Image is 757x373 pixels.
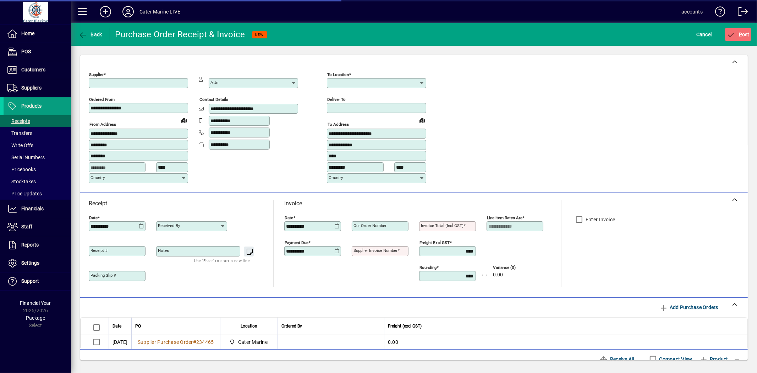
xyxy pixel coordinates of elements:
[682,6,703,17] div: accounts
[4,25,71,43] a: Home
[90,248,108,253] mat-label: Receipt #
[4,175,71,188] a: Stocktakes
[21,278,39,284] span: Support
[4,163,71,175] a: Pricebooks
[4,115,71,127] a: Receipts
[285,240,308,245] mat-label: Payment due
[90,273,116,278] mat-label: Packing Slip #
[194,256,250,265] mat-hint: Use 'Enter' to start a new line
[21,85,42,91] span: Suppliers
[71,28,110,41] app-page-header-button: Back
[210,80,218,85] mat-label: Attn
[255,32,264,37] span: NEW
[658,356,692,363] label: Compact View
[196,339,214,345] span: 234465
[285,215,293,220] mat-label: Date
[281,322,302,330] span: Ordered By
[135,338,216,346] a: Supplier Purchase Order#234465
[241,322,257,330] span: Location
[4,43,71,61] a: POS
[384,335,747,349] td: 0.00
[419,240,450,245] mat-label: Freight excl GST
[4,61,71,79] a: Customers
[739,32,742,37] span: P
[584,216,615,223] label: Enter Invoice
[139,6,180,17] div: Cater Marine LIVE
[7,191,42,196] span: Price Updates
[597,353,637,366] button: Receive All
[115,29,245,40] div: Purchase Order Receipt & Invoice
[493,272,503,278] span: 0.00
[7,142,33,148] span: Write Offs
[7,167,36,172] span: Pricebooks
[109,335,131,349] td: [DATE]
[135,322,141,330] span: PO
[21,224,32,229] span: Staff
[7,118,30,124] span: Receipts
[659,302,718,313] span: Add Purchase Orders
[89,72,104,77] mat-label: Supplier
[421,223,463,228] mat-label: Invoice Total (incl GST)
[227,338,271,346] span: Cater Marine
[117,5,139,18] button: Profile
[727,32,750,37] span: ost
[4,139,71,151] a: Write Offs
[7,130,32,136] span: Transfers
[94,5,117,18] button: Add
[487,215,522,220] mat-label: Line item rates are
[353,223,386,228] mat-label: Our order number
[238,339,268,346] span: Cater Marine
[4,127,71,139] a: Transfers
[4,236,71,254] a: Reports
[733,1,748,25] a: Logout
[21,67,45,72] span: Customers
[21,260,39,266] span: Settings
[700,353,728,365] span: Product
[696,353,732,366] button: Product
[21,242,39,248] span: Reports
[135,322,216,330] div: PO
[21,31,34,36] span: Home
[281,322,380,330] div: Ordered By
[77,28,104,41] button: Back
[327,72,349,77] mat-label: To location
[89,215,98,220] mat-label: Date
[725,28,752,41] button: Post
[158,248,169,253] mat-label: Notes
[657,301,721,314] button: Add Purchase Orders
[329,175,343,180] mat-label: Country
[419,265,437,270] mat-label: Rounding
[78,32,102,37] span: Back
[21,206,44,211] span: Financials
[20,300,51,306] span: Financial Year
[4,254,71,272] a: Settings
[179,114,190,126] a: View on map
[4,151,71,163] a: Serial Numbers
[4,272,71,290] a: Support
[4,218,71,236] a: Staff
[417,114,428,126] a: View on map
[113,322,128,330] div: Date
[4,79,71,97] a: Suppliers
[21,49,31,54] span: POS
[696,29,712,40] span: Cancel
[388,322,739,330] div: Freight (excl GST)
[4,200,71,218] a: Financials
[710,1,725,25] a: Knowledge Base
[7,155,45,160] span: Serial Numbers
[113,322,121,330] span: Date
[138,339,193,345] span: Supplier Purchase Order
[21,103,42,109] span: Products
[327,97,346,102] mat-label: Deliver To
[4,188,71,200] a: Price Updates
[600,353,634,365] span: Receive All
[89,97,115,102] mat-label: Ordered from
[493,265,536,270] span: Variance ($)
[695,28,714,41] button: Cancel
[388,322,422,330] span: Freight (excl GST)
[158,223,180,228] mat-label: Received by
[193,339,196,345] span: #
[353,248,397,253] mat-label: Supplier invoice number
[7,179,36,184] span: Stocktakes
[26,315,45,321] span: Package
